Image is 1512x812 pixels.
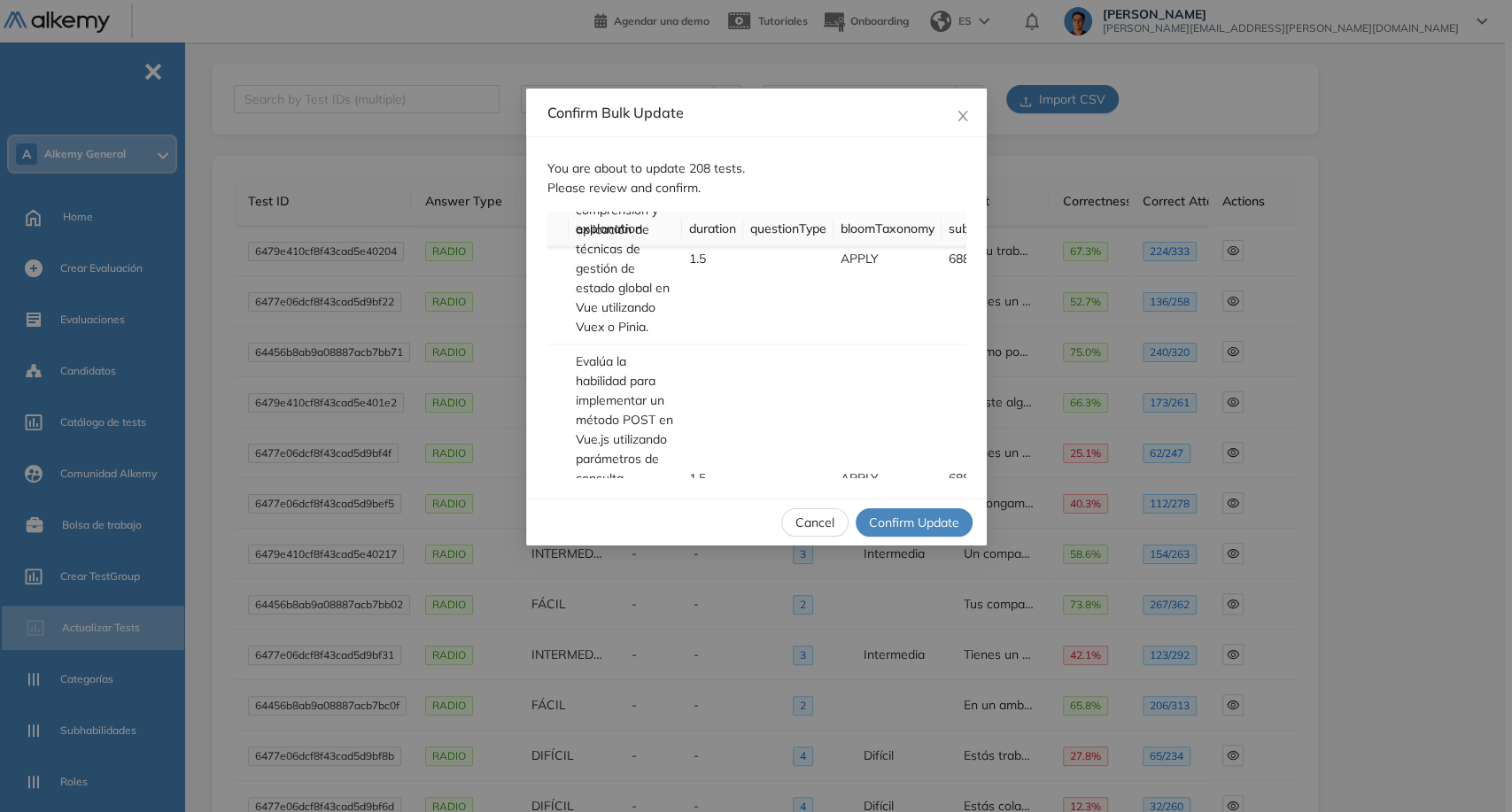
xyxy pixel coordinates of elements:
td: APPLY [834,174,942,344]
td: 1.5 [682,174,743,344]
span: close [956,109,970,123]
td: 1.5 [682,344,743,613]
p: You are about to update 208 tests. [547,159,965,178]
button: Close [939,89,987,136]
div: Confirm Bulk Update [547,103,965,122]
button: Confirm Update [856,508,973,537]
td: 68879916187e8ec439075fbf 68879916187e8ec439075fbc 68879916187e8ec439075fba [942,174,1455,344]
span: Cancel [795,513,834,532]
td: 68879916187e8ec439075fb3 68879916187e8ec439075fba 68879916187e8ec439075fbc [942,344,1455,613]
span: Confirm Update [869,513,959,532]
p: Please review and confirm. [547,178,965,197]
td: Evalúa la habilidad para implementar un método POST en Vue.js utilizando parámetros de consulta, ... [569,344,682,613]
td: APPLY [834,344,942,613]
button: Cancel [781,508,849,537]
td: Evalúa la comprensión y aplicación de técnicas de gestión de estado global en Vue utilizando Vuex... [569,174,682,344]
